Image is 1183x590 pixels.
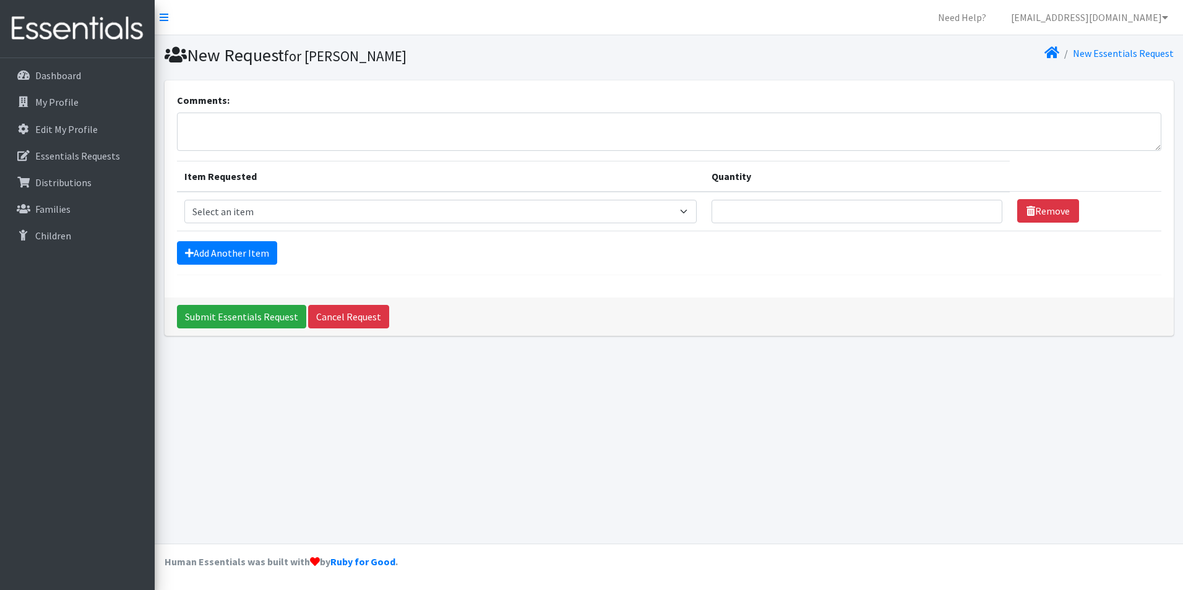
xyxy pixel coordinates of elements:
p: Edit My Profile [35,123,98,135]
a: Ruby for Good [330,555,395,568]
img: HumanEssentials [5,8,150,49]
a: Edit My Profile [5,117,150,142]
a: My Profile [5,90,150,114]
p: Essentials Requests [35,150,120,162]
p: My Profile [35,96,79,108]
label: Comments: [177,93,230,108]
th: Item Requested [177,161,705,192]
input: Submit Essentials Request [177,305,306,328]
a: Add Another Item [177,241,277,265]
th: Quantity [704,161,1010,192]
a: Remove [1017,199,1079,223]
a: Cancel Request [308,305,389,328]
p: Dashboard [35,69,81,82]
p: Children [35,229,71,242]
small: for [PERSON_NAME] [284,47,407,65]
a: [EMAIL_ADDRESS][DOMAIN_NAME] [1001,5,1178,30]
p: Families [35,203,71,215]
a: New Essentials Request [1073,47,1174,59]
a: Families [5,197,150,221]
a: Distributions [5,170,150,195]
a: Essentials Requests [5,143,150,168]
h1: New Request [165,45,665,66]
a: Need Help? [928,5,996,30]
p: Distributions [35,176,92,189]
a: Dashboard [5,63,150,88]
a: Children [5,223,150,248]
strong: Human Essentials was built with by . [165,555,398,568]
